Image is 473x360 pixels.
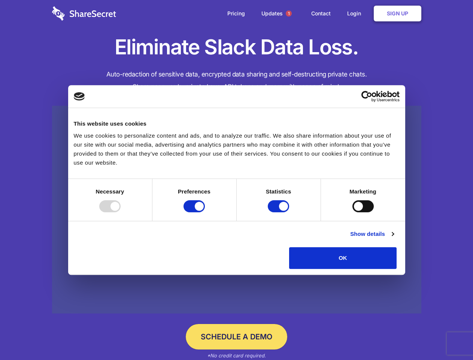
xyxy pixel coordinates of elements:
a: Sign Up [374,6,421,21]
img: logo-wordmark-white-trans-d4663122ce5f474addd5e946df7df03e33cb6a1c49d2221995e7729f52c070b2.svg [52,6,116,21]
a: Schedule a Demo [186,324,287,349]
a: Show details [350,229,394,238]
a: Pricing [220,2,252,25]
img: logo [74,92,85,100]
div: This website uses cookies [74,119,400,128]
a: Login [340,2,372,25]
div: We use cookies to personalize content and ads, and to analyze our traffic. We also share informat... [74,131,400,167]
strong: Necessary [96,188,124,195]
h1: Eliminate Slack Data Loss. [52,34,421,61]
a: Contact [304,2,338,25]
em: *No credit card required. [207,352,266,358]
strong: Preferences [178,188,210,195]
strong: Marketing [349,188,376,195]
a: Wistia video thumbnail [52,106,421,314]
span: 1 [286,10,292,16]
strong: Statistics [266,188,291,195]
h4: Auto-redaction of sensitive data, encrypted data sharing and self-destructing private chats. Shar... [52,68,421,93]
a: Usercentrics Cookiebot - opens in a new window [334,91,400,102]
button: OK [289,247,397,269]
